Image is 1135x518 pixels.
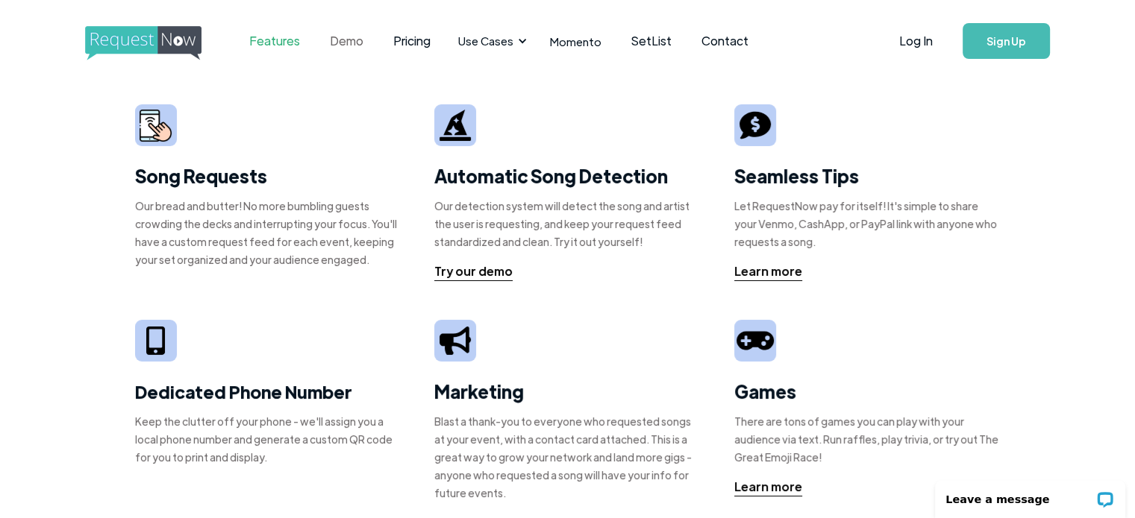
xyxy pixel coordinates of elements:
strong: Marketing [434,379,524,402]
div: Blast a thank-you to everyone who requested songs at your event, with a contact card attached. Th... [434,412,701,502]
iframe: LiveChat chat widget [925,471,1135,518]
div: Keep the clutter off your phone - we'll assign you a local phone number and generate a custom QR ... [135,412,401,466]
img: smarphone [140,110,172,142]
a: Pricing [378,18,445,64]
div: Learn more [734,478,802,496]
a: Log In [884,15,948,67]
strong: Seamless Tips [734,164,859,187]
img: megaphone [440,326,471,354]
a: Momento [535,19,616,63]
div: Use Cases [449,18,531,64]
div: Our detection system will detect the song and artist the user is requesting, and keep your reques... [434,197,701,250]
div: Use Cases [458,33,513,49]
div: There are tons of games you can play with your audience via text. Run raffles, play trivia, or tr... [734,412,1001,466]
a: Learn more [734,478,802,496]
div: Our bread and butter! No more bumbling guests crowding the decks and interrupting your focus. You... [135,197,401,268]
img: tip sign [740,110,771,141]
img: requestnow logo [85,26,229,60]
strong: Automatic Song Detection [434,164,668,187]
strong: Dedicated Phone Number [135,379,352,403]
a: Contact [687,18,763,64]
a: Try our demo [434,262,513,281]
img: wizard hat [440,110,471,141]
a: Features [234,18,315,64]
img: iphone [146,326,164,356]
a: SetList [616,18,687,64]
strong: Games [734,379,796,402]
a: Sign Up [963,23,1050,59]
img: video game [737,326,774,356]
strong: Song Requests [135,164,267,187]
a: Demo [315,18,378,64]
a: Learn more [734,262,802,281]
div: Try our demo [434,262,513,280]
div: Learn more [734,262,802,280]
div: Let RequestNow pay for itself! It's simple to share your Venmo, CashApp, or PayPal link with anyo... [734,197,1001,250]
a: home [85,26,197,56]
